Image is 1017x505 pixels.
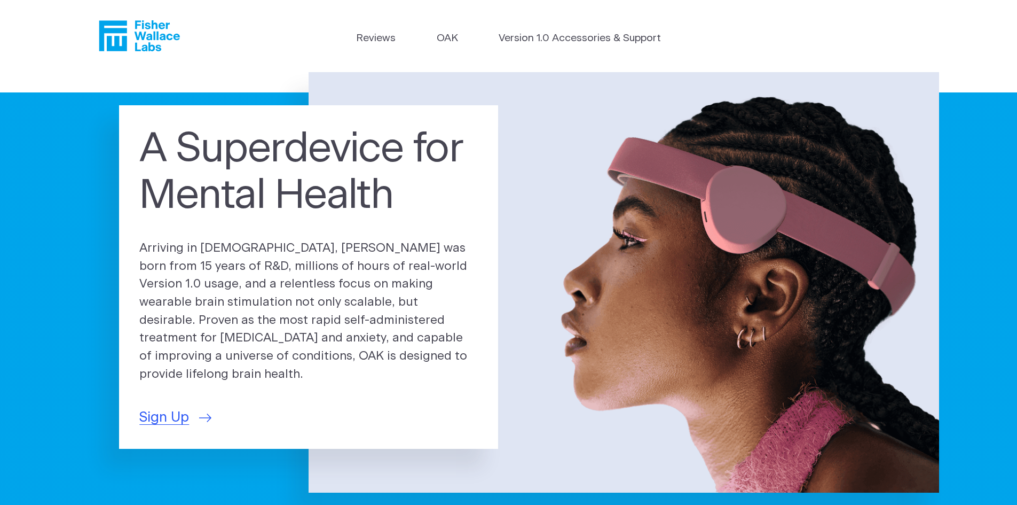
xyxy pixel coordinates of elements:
p: Arriving in [DEMOGRAPHIC_DATA], [PERSON_NAME] was born from 15 years of R&D, millions of hours of... [139,239,478,384]
h1: A Superdevice for Mental Health [139,126,478,220]
span: Sign Up [139,407,189,428]
a: Version 1.0 Accessories & Support [499,31,661,46]
a: Fisher Wallace [99,20,180,51]
a: Reviews [356,31,396,46]
a: OAK [437,31,458,46]
a: Sign Up [139,407,211,428]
